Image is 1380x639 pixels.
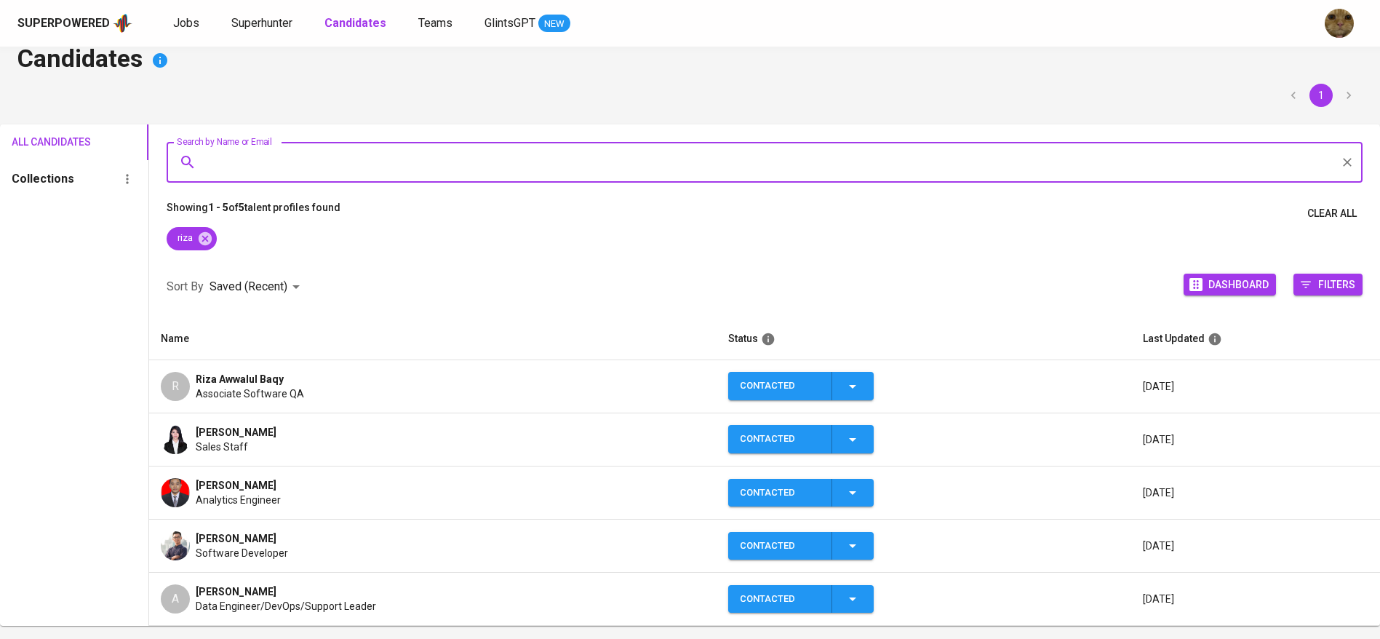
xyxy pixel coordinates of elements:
button: Clear All [1301,200,1363,227]
img: 1ced0049f30339aba4fded21e8668185.jpg [161,478,190,507]
div: Contacted [740,532,820,560]
p: [DATE] [1143,379,1368,394]
img: 3dd0f1336db3cd2d2f87d4736735eb05.jpeg [161,425,190,454]
button: Filters [1293,274,1363,295]
p: [DATE] [1143,592,1368,606]
button: Contacted [728,372,874,400]
span: Riza Awwalul Baqy [196,372,284,386]
span: Sales Staff [196,440,248,454]
th: Status [717,318,1131,360]
a: Superpoweredapp logo [17,12,132,34]
div: Superpowered [17,15,110,32]
span: Filters [1318,274,1355,294]
p: Sort By [167,278,204,295]
span: Software Developer [196,546,288,560]
p: [DATE] [1143,432,1368,447]
span: NEW [538,17,570,31]
h6: Collections [12,169,74,189]
span: Analytics Engineer [196,493,281,507]
img: ec6c0910-f960-4a00-a8f8-c5744e41279e.jpg [1325,9,1354,38]
div: Contacted [740,479,820,507]
div: R [161,372,190,401]
span: riza [167,231,202,245]
div: Contacted [740,372,820,400]
div: Saved (Recent) [210,274,305,301]
a: Superhunter [231,15,295,33]
button: Clear [1337,152,1357,172]
b: Candidates [324,16,386,30]
h4: Candidates [17,43,1363,78]
div: Contacted [740,585,820,614]
p: Showing of talent profiles found [167,200,340,227]
button: page 1 [1309,84,1333,107]
span: Data Engineer/DevOps/Support Leader [196,599,376,614]
span: [PERSON_NAME] [196,584,276,599]
a: Teams [418,15,455,33]
span: Clear All [1307,205,1357,223]
nav: pagination navigation [1280,84,1363,107]
button: Contacted [728,425,874,453]
span: Jobs [173,16,199,30]
img: fc46c1267b6ca5d00afd035de72ae58a.jpg [161,531,190,560]
p: [DATE] [1143,485,1368,500]
a: Jobs [173,15,202,33]
th: Name [149,318,716,360]
p: Saved (Recent) [210,278,287,295]
b: 1 - 5 [208,202,228,213]
span: Dashboard [1208,274,1269,294]
div: A [161,584,190,614]
span: [PERSON_NAME] [196,425,276,440]
p: [DATE] [1143,539,1368,553]
div: riza [167,227,217,250]
th: Last Updated [1131,318,1380,360]
img: app logo [113,12,132,34]
span: [PERSON_NAME] [196,478,276,493]
div: Contacted [740,425,820,453]
span: GlintsGPT [484,16,535,30]
button: Contacted [728,479,874,507]
button: Contacted [728,532,874,560]
span: Teams [418,16,452,30]
span: [PERSON_NAME] [196,531,276,546]
span: Associate Software QA [196,386,304,401]
a: Candidates [324,15,389,33]
button: Contacted [728,585,874,614]
button: Dashboard [1184,274,1276,295]
a: GlintsGPT NEW [484,15,570,33]
span: All Candidates [12,133,73,151]
span: Superhunter [231,16,292,30]
b: 5 [239,202,244,213]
